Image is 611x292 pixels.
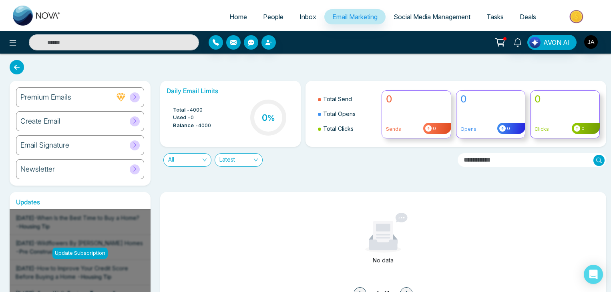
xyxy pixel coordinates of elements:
a: Social Media Management [386,9,478,24]
li: Total Clicks [318,121,377,136]
div: No data [170,256,597,265]
li: Total Opens [318,106,377,121]
span: 4000 [198,122,211,130]
a: Home [221,9,255,24]
span: Email Marketing [332,13,378,21]
p: Opens [460,126,521,133]
span: All [168,154,207,166]
a: Email Marketing [324,9,386,24]
a: Deals [512,9,544,24]
h6: Create Email [20,117,60,126]
h3: 0 [262,112,275,123]
img: User Avatar [584,35,598,49]
h4: 0 [535,94,595,105]
h4: 0 [460,94,521,105]
span: Tasks [486,13,504,21]
a: Inbox [291,9,324,24]
li: Total Send [318,92,377,106]
span: Latest [219,154,258,166]
span: People [263,13,283,21]
h4: 0 [386,94,447,105]
a: Tasks [478,9,512,24]
div: Update Subscription [52,248,108,259]
img: Lead Flow [529,37,541,48]
img: Nova CRM Logo [13,6,61,26]
span: Deals [520,13,536,21]
span: Home [229,13,247,21]
div: Open Intercom Messenger [584,265,603,284]
span: 0 [580,125,585,132]
span: 0 [432,125,436,132]
span: 0 [191,114,194,122]
span: % [267,113,275,123]
h6: Email Signature [20,141,69,150]
h6: Updates [10,198,151,206]
h6: Premium Emails [20,93,71,102]
span: Used - [173,114,191,122]
button: AVON AI [527,35,577,50]
span: 4000 [190,106,203,114]
h6: Daily Email Limits [167,87,295,95]
p: Clicks [535,126,595,133]
h6: Newsletter [20,165,55,174]
span: Social Media Management [394,13,470,21]
a: People [255,9,291,24]
span: Inbox [299,13,316,21]
p: Sends [386,126,447,133]
span: AVON AI [543,38,570,47]
span: 0 [506,125,510,132]
span: Total - [173,106,190,114]
span: Balance - [173,122,198,130]
img: Market-place.gif [548,8,606,26]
